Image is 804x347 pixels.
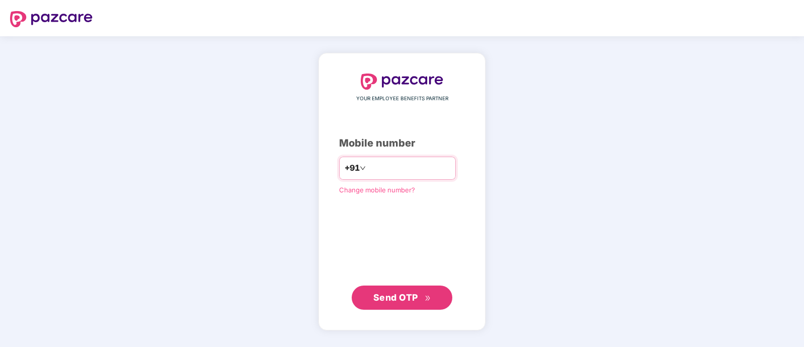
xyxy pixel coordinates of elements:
[425,295,431,302] span: double-right
[361,74,443,90] img: logo
[339,186,415,194] a: Change mobile number?
[373,292,418,303] span: Send OTP
[356,95,448,103] span: YOUR EMPLOYEE BENEFITS PARTNER
[352,286,452,310] button: Send OTPdouble-right
[339,135,465,151] div: Mobile number
[10,11,93,27] img: logo
[345,162,360,174] span: +91
[360,165,366,171] span: down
